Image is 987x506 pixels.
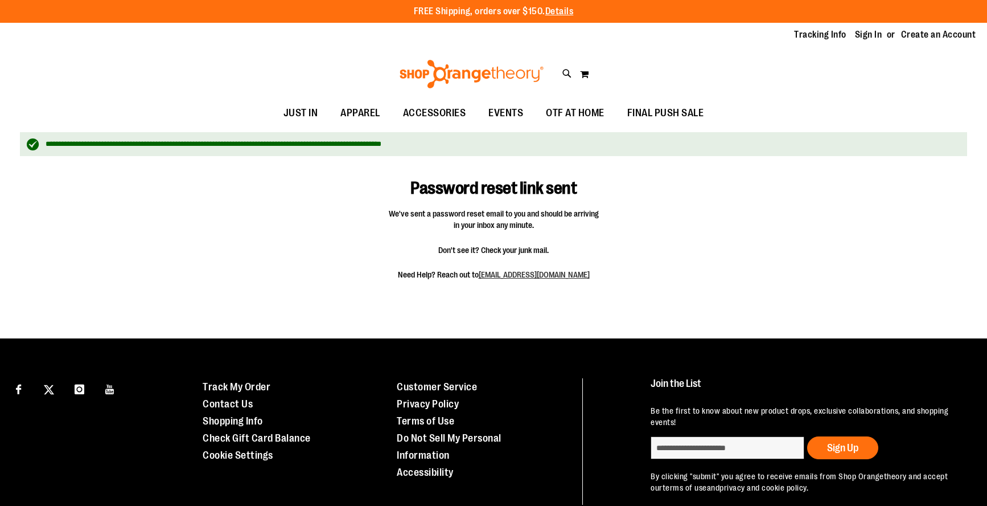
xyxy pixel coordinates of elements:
a: Visit our Youtube page [100,378,120,398]
span: We've sent a password reset email to you and should be arriving in your inbox any minute. [388,208,599,231]
p: Be the first to know about new product drops, exclusive collaborations, and shopping events! [651,405,963,428]
a: Shopping Info [203,415,263,427]
a: Privacy Policy [397,398,459,410]
a: EVENTS [477,100,534,126]
a: Terms of Use [397,415,454,427]
a: Details [545,6,574,17]
span: EVENTS [488,100,523,126]
span: APPAREL [340,100,380,126]
span: Sign Up [827,442,858,454]
a: Track My Order [203,381,270,393]
span: Need Help? Reach out to [388,269,599,280]
a: JUST IN [272,100,330,126]
span: JUST IN [283,100,318,126]
a: OTF AT HOME [534,100,616,126]
p: FREE Shipping, orders over $150. [414,5,574,18]
a: Sign In [855,28,882,41]
a: Do Not Sell My Personal Information [397,432,501,461]
button: Sign Up [807,436,878,459]
a: Visit our X page [39,378,59,398]
a: Contact Us [203,398,253,410]
input: enter email [651,436,804,459]
a: Create an Account [901,28,976,41]
p: By clicking "submit" you agree to receive emails from Shop Orangetheory and accept our and [651,471,963,493]
a: [EMAIL_ADDRESS][DOMAIN_NAME] [479,270,590,279]
a: Accessibility [397,467,454,478]
a: Customer Service [397,381,477,393]
a: ACCESSORIES [392,100,478,126]
a: Visit our Instagram page [69,378,89,398]
span: FINAL PUSH SALE [627,100,704,126]
a: Check Gift Card Balance [203,432,311,444]
a: APPAREL [329,100,392,126]
h4: Join the List [651,378,963,399]
a: Tracking Info [794,28,846,41]
h1: Password reset link sent [361,162,627,198]
span: ACCESSORIES [403,100,466,126]
a: FINAL PUSH SALE [616,100,715,126]
a: terms of use [663,483,707,492]
img: Twitter [44,385,54,395]
span: Don't see it? Check your junk mail. [388,244,599,256]
a: Visit our Facebook page [9,378,28,398]
a: Cookie Settings [203,450,273,461]
img: Shop Orangetheory [398,60,545,88]
span: OTF AT HOME [546,100,604,126]
a: privacy and cookie policy. [719,483,808,492]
